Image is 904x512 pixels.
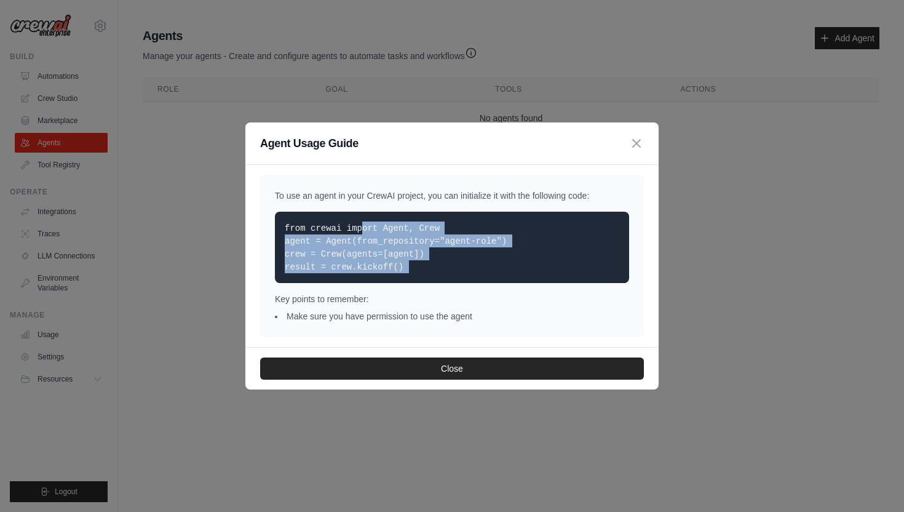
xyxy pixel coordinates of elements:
p: Key points to remember: [275,293,629,305]
button: Close [260,358,644,380]
li: Make sure you have permission to use the agent [275,310,629,322]
p: To use an agent in your CrewAI project, you can initialize it with the following code: [275,190,629,202]
h3: Agent Usage Guide [260,135,359,152]
code: from crewai import Agent, Crew agent = Agent(from_repository="agent-role") crew = Crew(agents=[ag... [285,223,507,272]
